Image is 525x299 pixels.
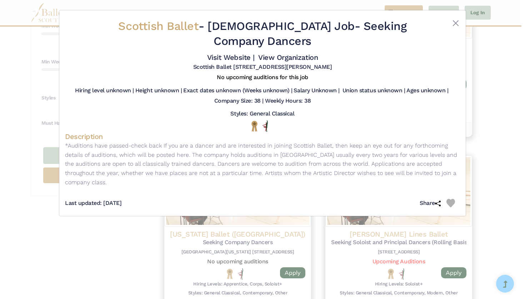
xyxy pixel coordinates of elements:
img: National [250,120,259,132]
a: View Organization [258,53,318,62]
h5: Union status unknown | [342,87,405,94]
h5: Styles: General Classical [230,110,294,118]
span: Scottish Ballet [118,19,199,33]
h5: Hiring level unknown | [75,87,134,94]
img: Heart [446,199,455,207]
img: All [262,120,268,132]
h4: Description [65,132,460,141]
button: Close [451,19,460,27]
h5: Ages unknown | [406,87,448,94]
h5: Exact dates unknown (Weeks unknown) | [183,87,292,94]
h5: No upcoming auditions for this job [217,74,308,81]
h5: Scottish Ballet [STREET_ADDRESS][PERSON_NAME] [193,63,332,71]
p: *Auditions have passed-check back If you are a dancer and are interested in joining Scottish Ball... [65,141,460,187]
h5: Salary Unknown | [294,87,339,94]
h5: Last updated: [DATE] [65,200,121,207]
h5: Share [420,200,446,207]
h2: - - Seeking Company Dancers [98,19,427,48]
span: [DEMOGRAPHIC_DATA] Job [207,19,354,33]
h5: Weekly Hours: 38 [265,97,311,105]
h5: Height unknown | [135,87,182,94]
a: Visit Website | [207,53,255,62]
h5: Company Size: 38 | [214,97,264,105]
